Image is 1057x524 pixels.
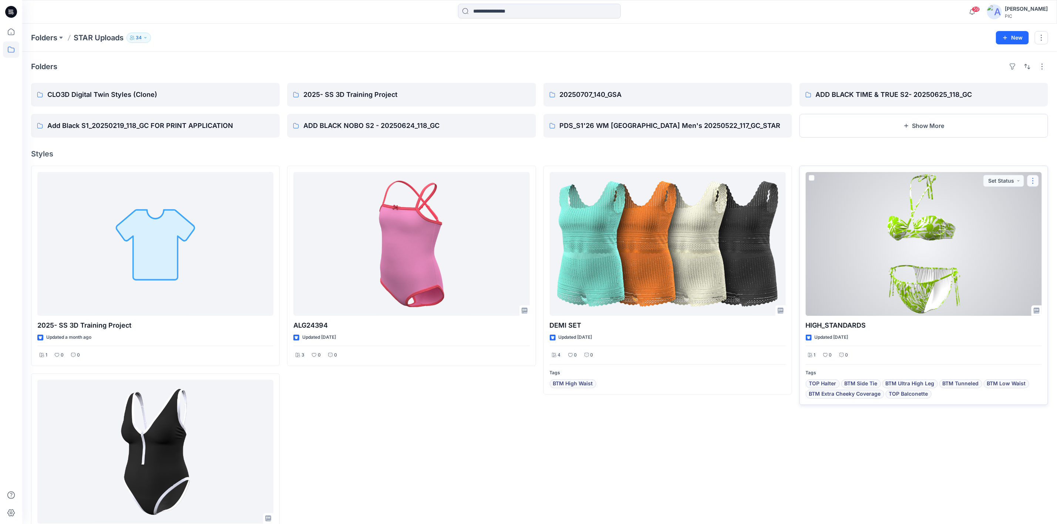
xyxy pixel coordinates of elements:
[800,83,1048,107] a: ADD BLACK TIME & TRUE S2- 20250625_118_GC
[574,351,577,359] p: 0
[845,351,848,359] p: 0
[1005,4,1048,13] div: [PERSON_NAME]
[560,89,786,100] p: 20250707_140_GSA
[31,83,280,107] a: CLO3D Digital Twin Styles (Clone)
[47,89,274,100] p: CLO3D Digital Twin Styles (Clone)
[559,334,592,341] p: Updated [DATE]
[293,172,529,316] a: ALG24394
[806,172,1042,316] a: HIGH_STANDARDS
[37,380,273,524] a: SUPER SURFER
[37,320,273,331] p: 2025- SS 3D Training Project
[31,62,57,71] h4: Folders
[47,121,274,131] p: Add Black S1_20250219_118_GC FOR PRINT APPLICATION
[987,379,1026,388] span: BTM Low Waist
[558,351,561,359] p: 4
[302,351,304,359] p: 3
[809,390,881,399] span: BTM Extra Cheeky Coverage
[800,114,1048,138] button: Show More
[303,89,530,100] p: 2025- SS 3D Training Project
[46,334,91,341] p: Updated a month ago
[889,390,928,399] span: TOP Balconette
[287,83,536,107] a: 2025- SS 3D Training Project
[31,33,57,43] a: Folders
[829,351,832,359] p: 0
[334,351,337,359] p: 0
[77,351,80,359] p: 0
[46,351,47,359] p: 1
[136,34,142,42] p: 34
[1005,13,1048,19] div: PIC
[550,172,786,316] a: DEMI SET
[809,379,836,388] span: TOP Halter
[816,89,1042,100] p: ADD BLACK TIME & TRUE S2- 20250625_118_GC
[943,379,979,388] span: BTM Tunneled
[318,351,321,359] p: 0
[987,4,1002,19] img: avatar
[31,114,280,138] a: Add Black S1_20250219_118_GC FOR PRINT APPLICATION
[543,83,792,107] a: 20250707_140_GSA
[806,369,1042,377] p: Tags
[996,31,1029,44] button: New
[302,334,336,341] p: Updated [DATE]
[287,114,536,138] a: ADD BLACK NOBO S2 - 20250624_118_GC
[814,351,816,359] p: 1
[553,379,593,388] span: BTM High Waist
[845,379,878,388] span: BTM Side Tie
[550,320,786,331] p: DEMI SET
[127,33,151,43] button: 34
[560,121,786,131] p: PDS_S1'26 WM [GEOGRAPHIC_DATA] Men's 20250522_117_GC_STAR
[806,320,1042,331] p: HIGH_STANDARDS
[815,334,848,341] p: Updated [DATE]
[37,172,273,316] a: 2025- SS 3D Training Project
[31,149,1048,158] h4: Styles
[74,33,124,43] p: STAR Uploads
[972,6,980,12] span: 59
[303,121,530,131] p: ADD BLACK NOBO S2 - 20250624_118_GC
[550,369,786,377] p: Tags
[543,114,792,138] a: PDS_S1'26 WM [GEOGRAPHIC_DATA] Men's 20250522_117_GC_STAR
[61,351,64,359] p: 0
[293,320,529,331] p: ALG24394
[590,351,593,359] p: 0
[886,379,935,388] span: BTM Ultra High Leg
